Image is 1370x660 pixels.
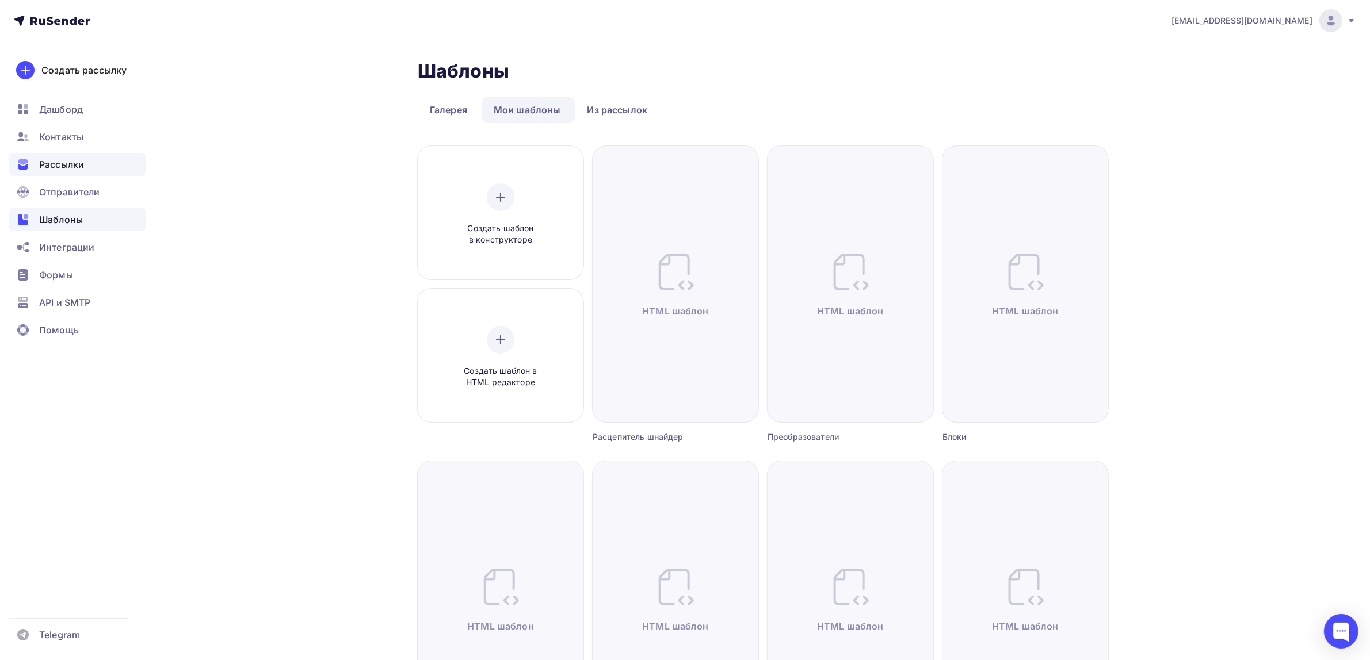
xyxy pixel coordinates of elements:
[39,296,90,309] span: API и SMTP
[9,153,146,176] a: Рассылки
[768,431,892,443] div: Преобразователи
[39,628,80,642] span: Telegram
[9,181,146,204] a: Отправители
[9,125,146,148] a: Контакты
[9,98,146,121] a: Дашборд
[418,60,509,83] h2: Шаблоны
[1171,15,1312,26] span: [EMAIL_ADDRESS][DOMAIN_NAME]
[942,431,1067,443] div: Блоки
[39,185,100,199] span: Отправители
[39,102,83,116] span: Дашборд
[418,97,479,123] a: Галерея
[9,208,146,231] a: Шаблоны
[39,323,79,337] span: Помощь
[575,97,660,123] a: Из рассылок
[39,213,83,227] span: Шаблоны
[39,130,83,144] span: Контакты
[39,240,94,254] span: Интеграции
[39,268,73,282] span: Формы
[1171,9,1356,32] a: [EMAIL_ADDRESS][DOMAIN_NAME]
[593,431,717,443] div: Расцепитель шнайдер
[446,222,555,246] span: Создать шаблон в конструкторе
[41,63,127,77] div: Создать рассылку
[9,263,146,286] a: Формы
[39,158,84,171] span: Рассылки
[482,97,573,123] a: Мои шаблоны
[446,365,555,389] span: Создать шаблон в HTML редакторе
